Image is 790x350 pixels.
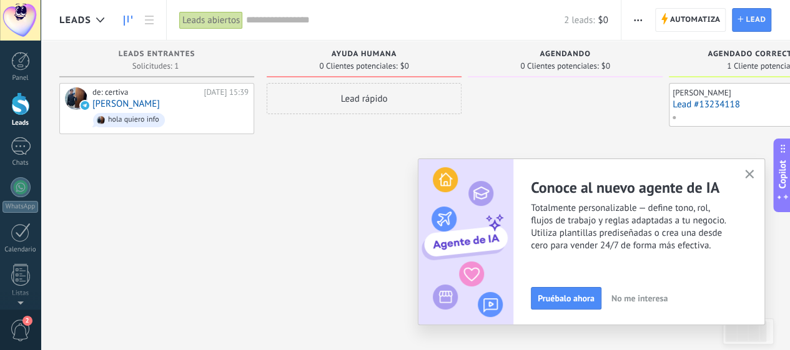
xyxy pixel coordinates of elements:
div: [DATE] 15:39 [204,87,249,97]
div: hola quiero info [108,115,159,124]
img: telegram-sm.svg [81,101,89,110]
h2: Conoce al nuevo agente de IA [531,178,764,197]
span: 0 Clientes potenciales: [319,62,397,70]
a: Leads [117,8,139,32]
span: Lead [746,9,766,31]
span: agendando [540,50,590,59]
a: [PERSON_NAME] [92,99,160,109]
span: $0 [598,14,608,26]
span: Automatiza [670,9,721,31]
div: WhatsApp [2,201,38,213]
button: Pruébalo ahora [531,287,601,309]
div: agendando [474,50,656,61]
div: Listas [2,289,39,298]
span: Totalmente personalizable — define tono, rol, flujos de trabajo y reglas adaptadas a tu negocio. ... [531,202,764,252]
div: Leads [2,119,39,127]
span: Leads Entrantes [119,50,195,59]
button: Más [629,8,647,32]
button: No me interesa [606,289,673,308]
div: Calendario [2,246,39,254]
span: Leads [59,14,91,26]
a: Lead [732,8,771,32]
span: Pruébalo ahora [538,294,595,303]
span: $0 [601,62,610,70]
img: ai_agent_activation_popup_ES.png [418,159,513,324]
div: Alan S [65,87,87,110]
div: de: certiva [92,87,199,97]
a: Automatiza [655,8,726,32]
span: 2 [22,316,32,326]
span: $0 [400,62,409,70]
span: 0 Clientes potenciales: [520,62,598,70]
div: Ayuda Humana [273,50,455,61]
div: Leads abiertos [179,11,243,29]
div: Panel [2,74,39,82]
span: Copilot [776,160,789,188]
span: 2 leads: [564,14,595,26]
span: Solicitudes: 1 [132,62,179,70]
span: Ayuda Humana [332,50,397,59]
div: Chats [2,159,39,167]
a: Lista [139,8,160,32]
div: Leads Entrantes [66,50,248,61]
div: Lead rápido [267,83,462,114]
span: No me interesa [611,294,668,303]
